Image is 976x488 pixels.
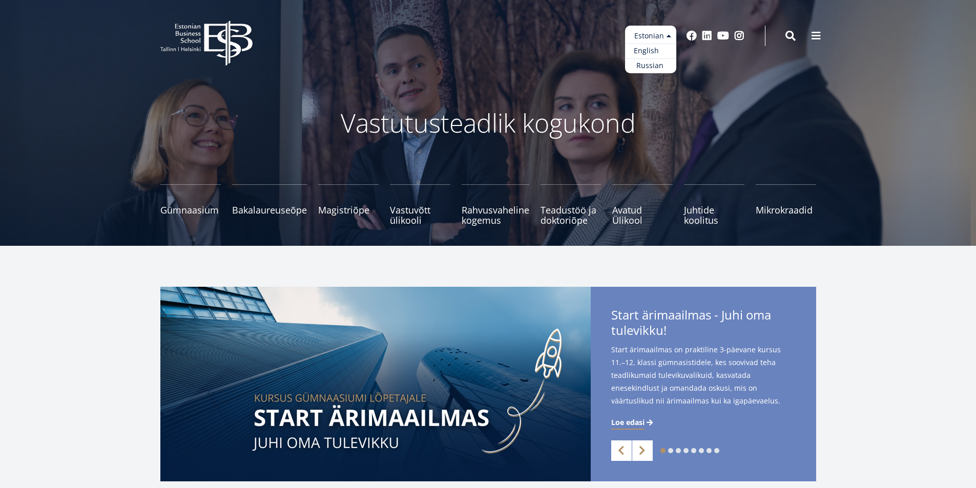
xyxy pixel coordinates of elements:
[625,44,676,58] a: English
[717,31,729,41] a: Youtube
[734,31,744,41] a: Instagram
[684,205,744,225] span: Juhtide koolitus
[541,184,601,225] a: Teadustöö ja doktoriõpe
[318,184,379,225] a: Magistriõpe
[707,448,712,453] a: 7
[541,205,601,225] span: Teadustöö ja doktoriõpe
[611,323,667,338] span: tulevikku!
[611,440,632,461] a: Previous
[462,184,529,225] a: Rahvusvaheline kogemus
[611,307,796,341] span: Start ärimaailmas - Juhi oma
[318,205,379,215] span: Magistriõpe
[668,448,673,453] a: 2
[676,448,681,453] a: 3
[625,58,676,73] a: Russian
[660,448,666,453] a: 1
[691,448,696,453] a: 5
[611,343,796,407] span: Start ärimaailmas on praktiline 3-päevane kursus 11.–12. klassi gümnasistidele, kes soovivad teha...
[612,184,673,225] a: Avatud Ülikool
[632,440,653,461] a: Next
[232,184,307,225] a: Bakalaureuseõpe
[702,31,712,41] a: Linkedin
[684,184,744,225] a: Juhtide koolitus
[714,448,719,453] a: 8
[611,417,655,428] a: Loe edasi
[390,184,450,225] a: Vastuvõtt ülikooli
[687,31,697,41] a: Facebook
[683,448,689,453] a: 4
[390,205,450,225] span: Vastuvõtt ülikooli
[699,448,704,453] a: 6
[612,205,673,225] span: Avatud Ülikool
[756,205,816,215] span: Mikrokraadid
[756,184,816,225] a: Mikrokraadid
[217,108,760,138] p: Vastutusteadlik kogukond
[160,287,591,481] img: Start arimaailmas
[160,205,221,215] span: Gümnaasium
[611,417,645,428] span: Loe edasi
[462,205,529,225] span: Rahvusvaheline kogemus
[160,184,221,225] a: Gümnaasium
[232,205,307,215] span: Bakalaureuseõpe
